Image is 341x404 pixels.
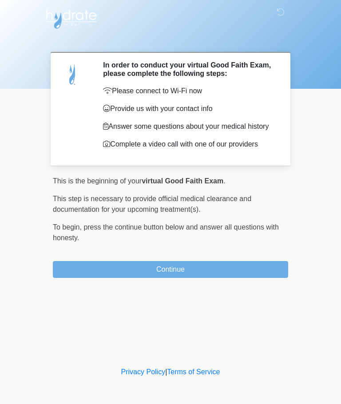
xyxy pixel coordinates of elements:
[121,368,166,376] a: Privacy Policy
[167,368,220,376] a: Terms of Service
[223,177,225,185] span: .
[103,121,275,132] p: Answer some questions about your medical history
[53,177,142,185] span: This is the beginning of your
[46,32,295,48] h1: ‎ ‎ ‎ ‎
[165,368,167,376] a: |
[44,7,98,29] img: Hydrate IV Bar - Arcadia Logo
[53,261,288,278] button: Continue
[53,223,279,242] span: press the continue button below and answer all questions with honesty.
[59,61,86,87] img: Agent Avatar
[103,61,275,78] h2: In order to conduct your virtual Good Faith Exam, please complete the following steps:
[103,86,275,96] p: Please connect to Wi-Fi now
[53,195,251,213] span: This step is necessary to provide official medical clearance and documentation for your upcoming ...
[103,103,275,114] p: Provide us with your contact info
[142,177,223,185] strong: virtual Good Faith Exam
[53,223,83,231] span: To begin,
[103,139,275,150] p: Complete a video call with one of our providers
